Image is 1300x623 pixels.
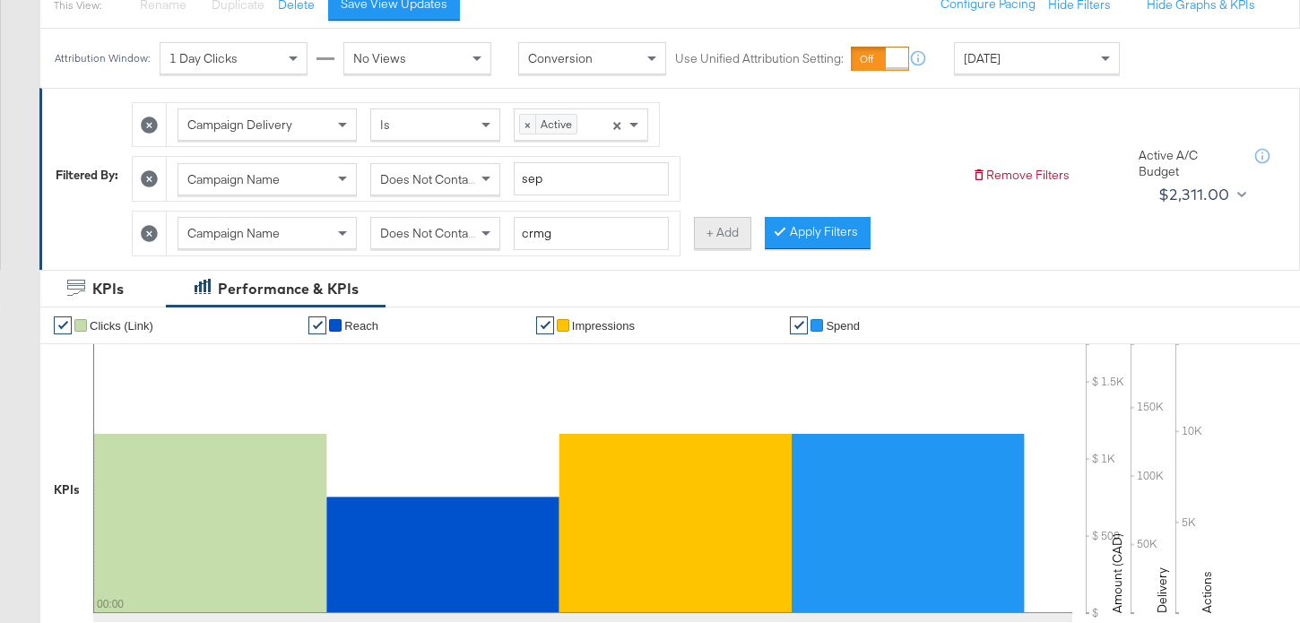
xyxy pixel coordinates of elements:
div: KPIs [54,481,80,498]
span: Does Not Contain [380,171,478,187]
span: Clear all [610,109,625,140]
div: Performance & KPIs [218,279,359,299]
label: Use Unified Attribution Setting: [675,50,844,67]
span: No Views [353,50,406,66]
span: Spend [826,319,860,333]
div: $2,311.00 [1158,181,1230,208]
span: Reach [344,319,378,333]
span: 1 Day Clicks [169,50,238,66]
input: Enter a search term [514,217,669,250]
span: Clicks (Link) [90,319,153,333]
span: Active [536,115,576,133]
span: [DATE] [964,50,1001,66]
span: Conversion [528,50,593,66]
span: Impressions [572,319,635,333]
button: Apply Filters [765,217,871,249]
div: Filtered By: [56,167,118,184]
button: Remove Filters [972,167,1070,184]
span: Is [380,117,390,133]
text: Delivery [1154,567,1170,613]
button: $2,311.00 [1151,180,1250,209]
span: Campaign Name [187,225,280,241]
div: Active A/C Budget [1139,147,1237,180]
span: × [520,115,536,133]
a: ✔ [536,316,554,334]
span: Does Not Contain [380,225,478,241]
a: ✔ [790,316,808,334]
text: Amount (CAD) [1109,533,1125,613]
div: KPIs [92,279,124,299]
a: ✔ [308,316,326,334]
text: Actions [1199,571,1215,613]
a: ✔ [54,316,72,334]
span: × [612,116,621,132]
input: Enter a search term [514,162,669,195]
span: Campaign Name [187,171,280,187]
div: Attribution Window: [54,52,151,65]
span: Campaign Delivery [187,117,292,133]
button: + Add [694,217,751,249]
